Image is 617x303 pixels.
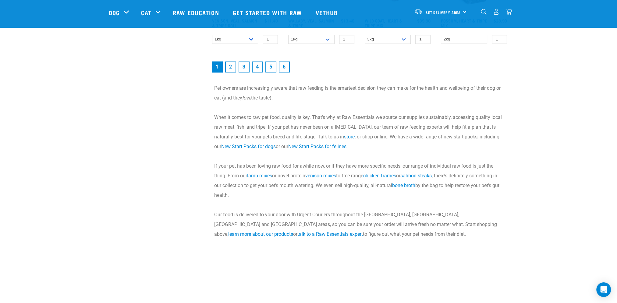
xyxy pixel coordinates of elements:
[225,61,236,72] a: Goto page 2
[239,61,250,72] a: Goto page 3
[279,61,290,72] a: Goto page 6
[344,134,355,140] a: store
[310,0,346,25] a: Vethub
[305,173,336,179] a: venison mixes
[214,83,505,103] p: Pet owners are increasingly aware that raw feeding is the smartest decision they can make for the...
[415,35,431,44] input: 1
[414,9,423,14] img: van-moving.png
[265,61,276,72] a: Goto page 5
[297,231,363,237] a: talk to a Raw Essentials expert
[228,231,293,237] a: learn more about our products
[247,173,272,179] a: lamb mixes
[505,9,512,15] img: home-icon@2x.png
[214,113,505,151] p: When it comes to raw pet food, quality is key. That’s why at Raw Essentials we source our supplie...
[212,61,223,72] a: Page 1
[263,35,278,44] input: 1
[141,8,151,17] a: Cat
[596,282,611,297] div: Open Intercom Messenger
[492,35,507,44] input: 1
[221,144,276,149] a: New Start Packs for dogs
[214,161,505,200] p: If your pet has been loving raw food for awhile now, or if they have more specific needs, our ran...
[339,35,354,44] input: 1
[288,144,346,149] a: New Start Packs for felines
[493,9,499,15] img: user.png
[227,0,310,25] a: Get started with Raw
[400,173,432,179] a: salmon steaks
[252,61,263,72] a: Goto page 4
[392,183,415,188] a: bone broth
[214,210,505,239] p: Our food is delivered to your door with Urgent Couriers throughout the [GEOGRAPHIC_DATA], [GEOGRA...
[363,173,396,179] a: chicken frames
[242,95,251,101] em: love
[167,0,226,25] a: Raw Education
[211,60,509,74] nav: pagination
[109,8,120,17] a: Dog
[481,9,487,15] img: home-icon-1@2x.png
[426,11,461,13] span: Set Delivery Area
